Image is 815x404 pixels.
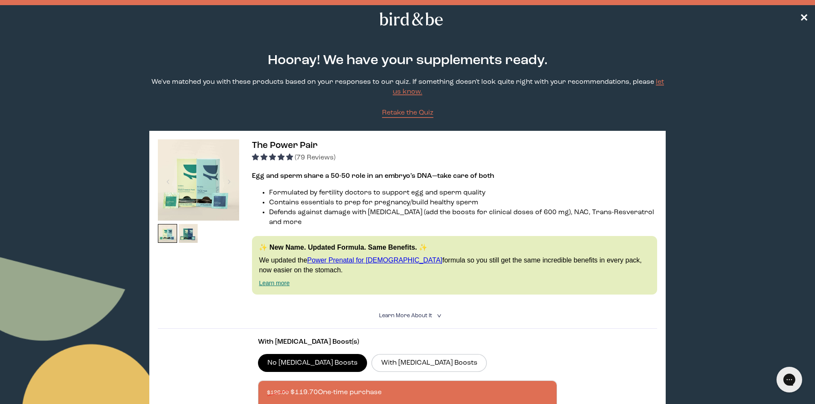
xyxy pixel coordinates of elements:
a: Retake the Quiz [382,108,433,118]
li: Defends against damage with [MEDICAL_DATA] (add the boosts for clinical doses of 600 mg), NAC, Tr... [269,208,657,227]
img: thumbnail image [179,224,198,243]
span: Retake the Quiz [382,109,433,116]
a: Power Prenatal for [DEMOGRAPHIC_DATA] [307,257,442,264]
span: The Power Pair [252,141,317,150]
p: We updated the formula so you still get the same incredible benefits in every pack, now easier on... [259,256,650,275]
p: We've matched you with these products based on your responses to our quiz. If something doesn't l... [149,77,665,97]
h2: Hooray! We have your supplements ready. [253,51,563,71]
label: With [MEDICAL_DATA] Boosts [371,354,487,372]
img: thumbnail image [158,224,177,243]
p: With [MEDICAL_DATA] Boost(s) [258,337,557,347]
i: < [434,313,442,318]
label: No [MEDICAL_DATA] Boosts [258,354,367,372]
iframe: Gorgias live chat messenger [772,364,806,395]
span: 4.92 stars [252,154,295,161]
span: Learn More About it [379,313,432,318]
a: Learn more [259,280,290,286]
img: thumbnail image [158,139,239,221]
a: ✕ [800,12,808,27]
strong: Egg and sperm share a 50-50 role in an embryo’s DNA—take care of both [252,173,494,180]
li: Formulated by fertility doctors to support egg and sperm quality [269,188,657,198]
span: ✕ [800,14,808,24]
summary: Learn More About it < [379,312,436,320]
li: Contains essentials to prep for pregnancy/build healthy sperm [269,198,657,208]
a: let us know. [393,79,664,95]
strong: ✨ New Name. Updated Formula. Same Benefits. ✨ [259,244,427,251]
span: (79 Reviews) [295,154,335,161]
